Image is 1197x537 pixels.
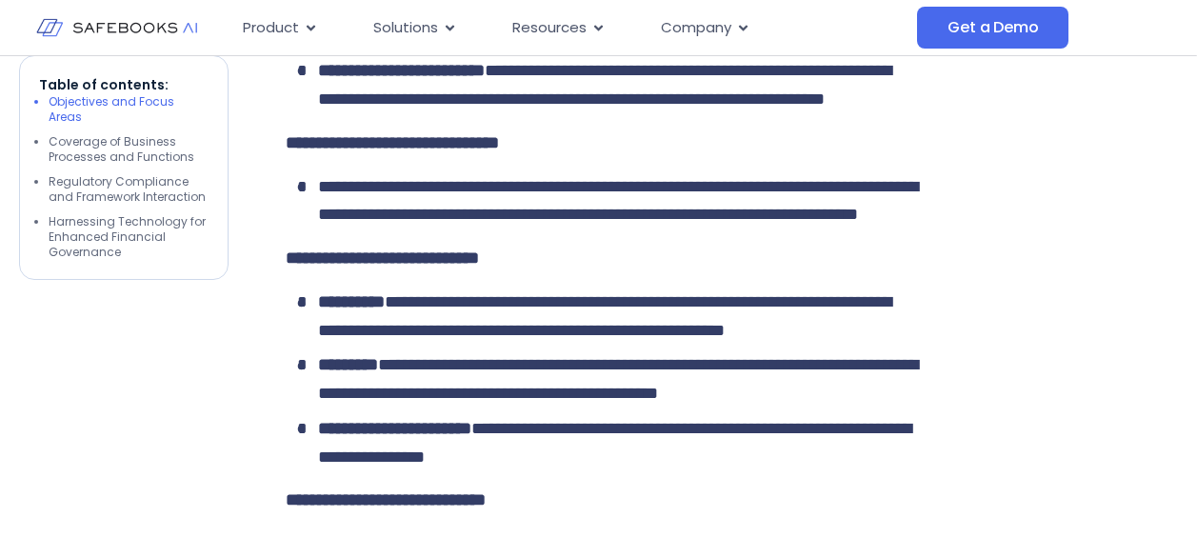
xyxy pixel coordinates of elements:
span: Company [661,17,731,39]
span: Resources [512,17,587,39]
li: Coverage of Business Processes and Functions [49,134,209,165]
li: Regulatory Compliance and Framework Interaction [49,174,209,205]
a: Get a Demo [917,7,1068,49]
span: Product [243,17,299,39]
span: Solutions [373,17,438,39]
div: Menu Toggle [228,10,917,47]
nav: Menu [228,10,917,47]
p: Table of contents: [39,75,209,94]
span: Get a Demo [948,18,1038,37]
li: Harnessing Technology for Enhanced Financial Governance [49,214,209,260]
li: Objectives and Focus Areas [49,94,209,125]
